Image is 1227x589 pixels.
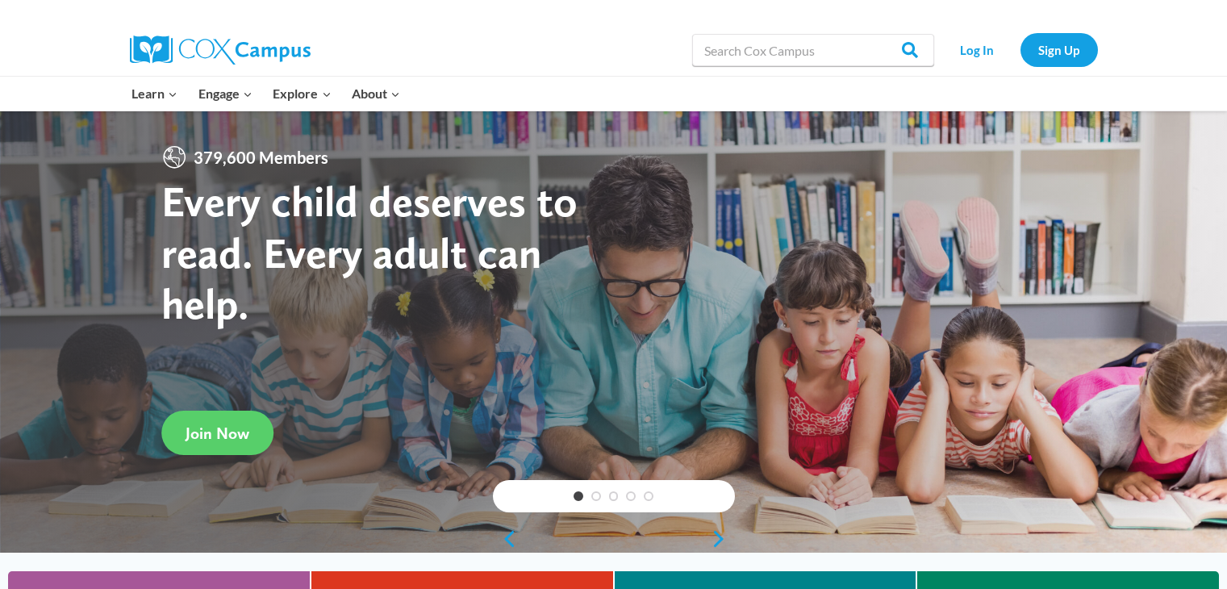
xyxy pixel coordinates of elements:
[198,83,252,104] span: Engage
[493,529,517,549] a: previous
[942,33,1098,66] nav: Secondary Navigation
[273,83,331,104] span: Explore
[609,491,619,501] a: 3
[161,411,273,455] a: Join Now
[574,491,583,501] a: 1
[161,175,578,329] strong: Every child deserves to read. Every adult can help.
[131,83,177,104] span: Learn
[1020,33,1098,66] a: Sign Up
[942,33,1012,66] a: Log In
[626,491,636,501] a: 4
[186,424,249,443] span: Join Now
[711,529,735,549] a: next
[493,523,735,555] div: content slider buttons
[352,83,400,104] span: About
[591,491,601,501] a: 2
[130,36,311,65] img: Cox Campus
[644,491,653,501] a: 5
[122,77,411,111] nav: Primary Navigation
[692,34,934,66] input: Search Cox Campus
[187,144,335,170] span: 379,600 Members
